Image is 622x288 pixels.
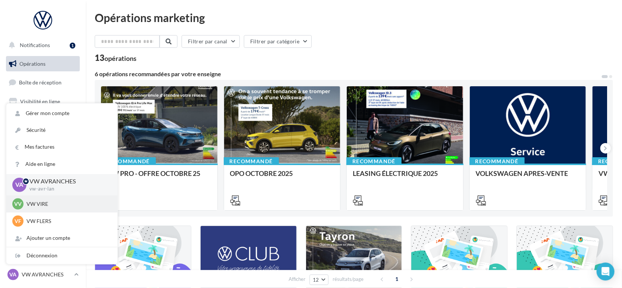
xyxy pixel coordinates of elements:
[19,79,62,86] span: Boîte de réception
[182,35,240,48] button: Filtrer par canal
[244,35,312,48] button: Filtrer par catégorie
[230,170,334,185] div: OPO OCTOBRE 2025
[224,157,279,165] div: Recommandé
[101,157,156,165] div: Recommandé
[10,271,17,278] span: VA
[4,112,81,128] a: Campagnes
[29,177,106,186] p: VW AVRANCHES
[95,12,613,23] div: Opérations marketing
[4,168,81,184] a: Calendrier
[107,170,211,185] div: VW PRO - OFFRE OCTOBRE 25
[29,186,106,192] p: vw-avr-lan
[22,271,71,278] p: VW AVRANCHES
[597,263,615,281] div: Open Intercom Messenger
[70,43,75,49] div: 1
[4,94,81,109] a: Visibilité en ligne
[16,180,23,189] span: VA
[346,157,402,165] div: Recommandé
[4,37,78,53] button: Notifications 1
[95,54,136,62] div: 13
[20,42,50,48] span: Notifications
[15,217,21,225] span: VF
[20,98,60,105] span: Visibilité en ligne
[26,217,109,225] p: VW FLERS
[4,186,81,208] a: PLV et print personnalisable
[14,200,22,208] span: VV
[4,74,81,90] a: Boîte de réception
[26,200,109,208] p: VW VIRE
[4,131,81,146] a: Contacts
[476,170,580,185] div: VOLKSWAGEN APRES-VENTE
[6,230,117,247] div: Ajouter un compte
[19,61,45,67] span: Opérations
[313,277,319,283] span: 12
[6,122,117,139] a: Sécurité
[6,139,117,155] a: Mes factures
[310,275,329,285] button: 12
[4,149,81,165] a: Médiathèque
[95,71,601,77] div: 6 opérations recommandées par votre enseigne
[289,276,305,283] span: Afficher
[333,276,364,283] span: résultats/page
[353,170,457,185] div: LEASING ÉLECTRIQUE 2025
[6,267,80,282] a: VA VW AVRANCHES
[4,211,81,233] a: Campagnes DataOnDemand
[104,55,136,62] div: opérations
[6,105,117,122] a: Gérer mon compte
[391,273,403,285] span: 1
[4,56,81,72] a: Opérations
[6,247,117,264] div: Déconnexion
[469,157,525,165] div: Recommandé
[6,156,117,173] a: Aide en ligne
